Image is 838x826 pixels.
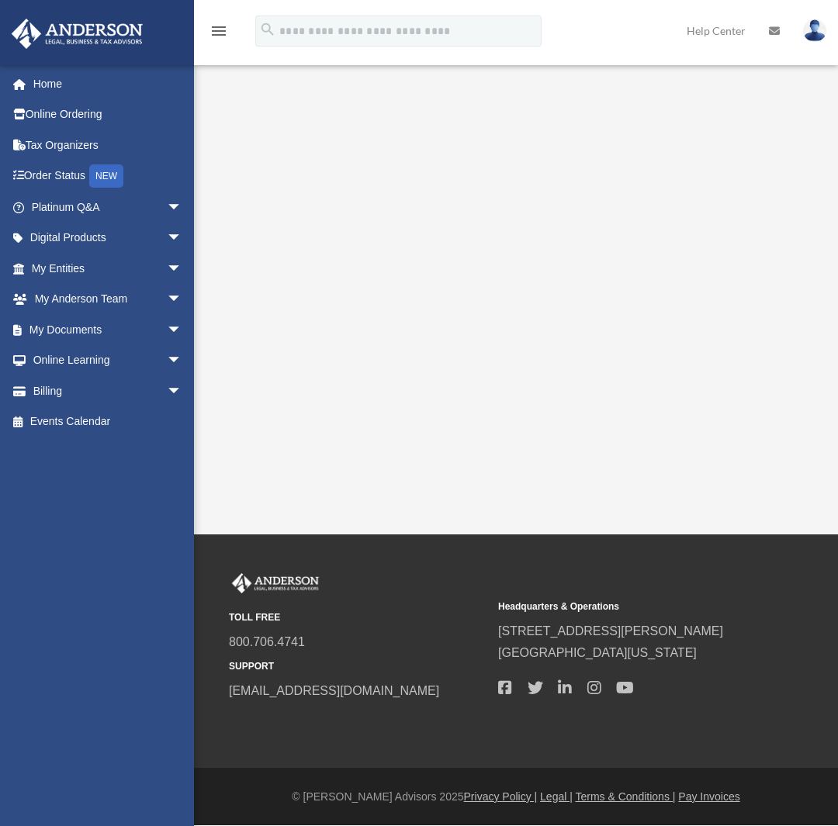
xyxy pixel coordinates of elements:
[11,130,206,161] a: Tax Organizers
[229,684,439,697] a: [EMAIL_ADDRESS][DOMAIN_NAME]
[194,787,838,807] div: © [PERSON_NAME] Advisors 2025
[11,345,206,376] a: Online Learningarrow_drop_down
[464,790,538,803] a: Privacy Policy |
[11,99,206,130] a: Online Ordering
[11,68,206,99] a: Home
[540,790,573,803] a: Legal |
[7,19,147,49] img: Anderson Advisors Platinum Portal
[167,192,198,223] span: arrow_drop_down
[167,253,198,285] span: arrow_drop_down
[167,345,198,377] span: arrow_drop_down
[498,599,757,615] small: Headquarters & Operations
[11,161,206,192] a: Order StatusNEW
[209,27,228,40] a: menu
[167,375,198,407] span: arrow_drop_down
[11,192,206,223] a: Platinum Q&Aarrow_drop_down
[167,223,198,254] span: arrow_drop_down
[498,624,723,638] a: [STREET_ADDRESS][PERSON_NAME]
[576,790,676,803] a: Terms & Conditions |
[259,21,276,38] i: search
[11,314,206,345] a: My Documentsarrow_drop_down
[167,314,198,346] span: arrow_drop_down
[89,164,123,188] div: NEW
[11,375,206,406] a: Billingarrow_drop_down
[167,284,198,316] span: arrow_drop_down
[229,635,305,648] a: 800.706.4741
[209,22,228,40] i: menu
[11,284,206,315] a: My Anderson Teamarrow_drop_down
[11,253,206,284] a: My Entitiesarrow_drop_down
[229,610,487,626] small: TOLL FREE
[803,19,826,42] img: User Pic
[229,658,487,675] small: SUPPORT
[678,790,739,803] a: Pay Invoices
[498,646,697,659] a: [GEOGRAPHIC_DATA][US_STATE]
[229,573,322,593] img: Anderson Advisors Platinum Portal
[11,406,206,437] a: Events Calendar
[11,223,206,254] a: Digital Productsarrow_drop_down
